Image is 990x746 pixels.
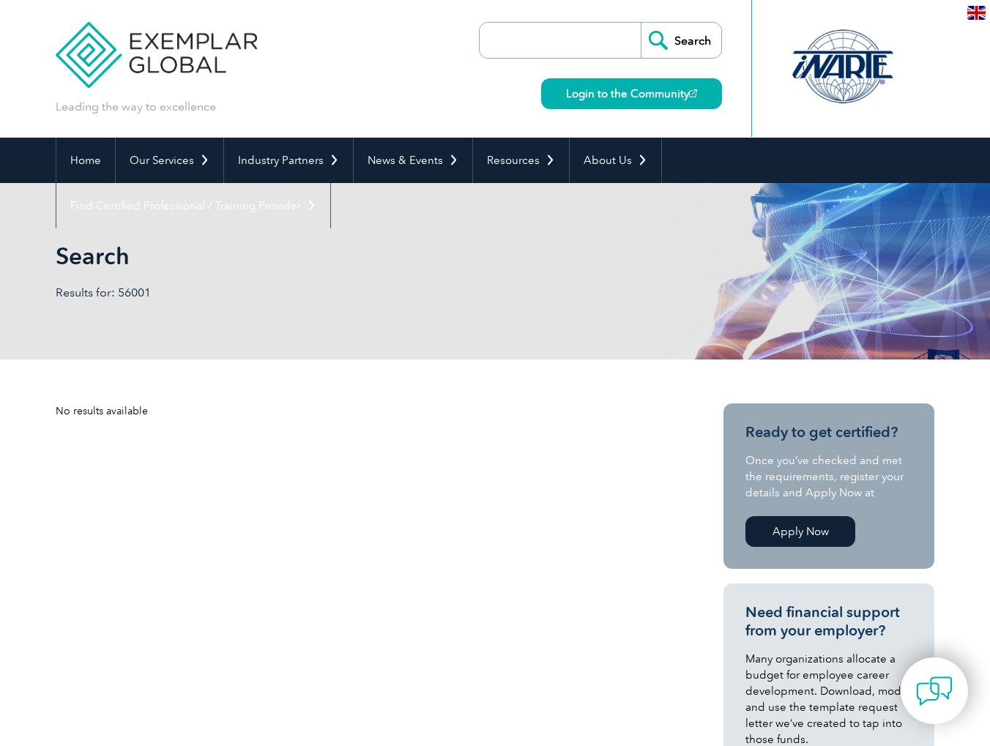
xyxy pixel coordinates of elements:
a: Apply Now [745,516,855,547]
h3: Ready to get certified? [745,423,912,441]
a: Find Certified Professional / Training Provider [56,183,330,228]
a: Home [56,138,115,183]
a: Industry Partners [224,138,353,183]
img: contact-chat.png [916,673,953,709]
p: Leading the way to excellence [56,99,216,115]
a: Our Services [116,138,223,183]
a: News & Events [354,138,472,183]
img: en [967,6,986,20]
a: Login to the Community [541,78,722,109]
input: Search [641,23,721,58]
h3: Need financial support from your employer? [745,603,912,640]
a: Resources [473,138,569,183]
p: Results for: 56001 [56,285,495,301]
h1: Search [56,242,618,270]
div: No results available [56,403,671,419]
a: About Us [570,138,661,183]
p: Once you’ve checked and met the requirements, register your details and Apply Now at [745,452,912,501]
img: open_square.png [689,89,697,97]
